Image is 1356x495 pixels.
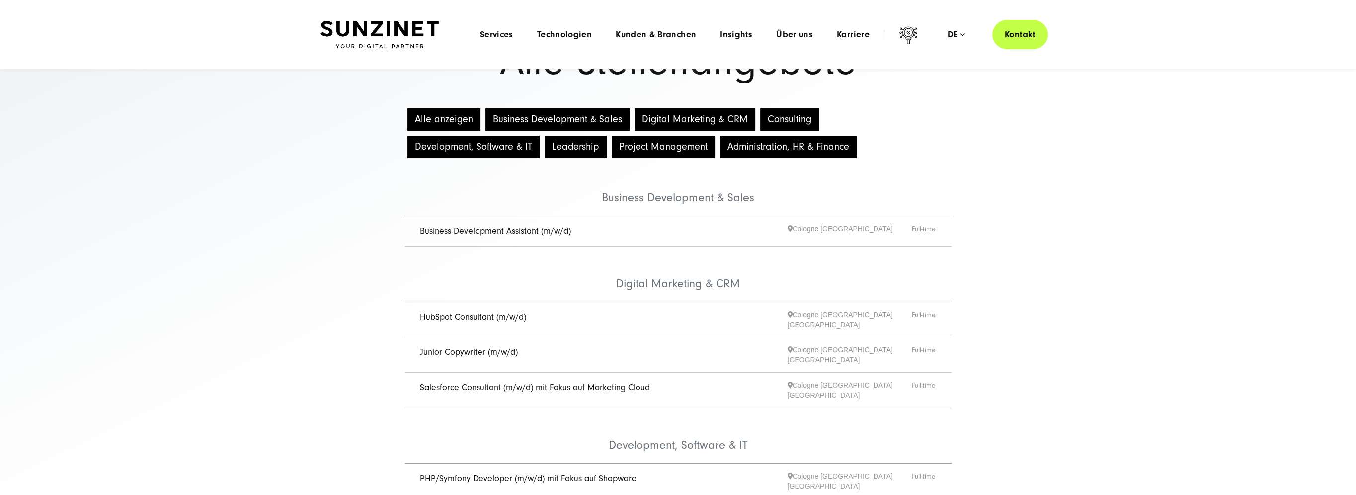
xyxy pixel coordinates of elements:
span: Cologne [GEOGRAPHIC_DATA] [GEOGRAPHIC_DATA] [788,471,912,491]
a: HubSpot Consultant (m/w/d) [420,312,526,322]
span: Full-time [912,380,937,400]
button: Project Management [612,136,715,158]
span: Cologne [GEOGRAPHIC_DATA] [GEOGRAPHIC_DATA] [788,380,912,400]
li: Business Development & Sales [405,161,952,216]
span: Full-time [912,345,937,365]
button: Leadership [545,136,607,158]
button: Consulting [760,108,819,131]
button: Digital Marketing & CRM [635,108,755,131]
a: Junior Copywriter (m/w/d) [420,347,518,357]
button: Business Development & Sales [485,108,630,131]
li: Digital Marketing & CRM [405,247,952,302]
a: Kontakt [992,20,1048,49]
a: Technologien [537,30,592,40]
li: Development, Software & IT [405,408,952,464]
span: Full-time [912,224,937,239]
a: Karriere [837,30,870,40]
a: PHP/Symfony Developer (m/w/d) mit Fokus auf Shopware [420,473,637,484]
a: Services [480,30,513,40]
span: Cologne [GEOGRAPHIC_DATA] [788,224,912,239]
button: Administration, HR & Finance [720,136,857,158]
img: SUNZINET Full Service Digital Agentur [320,21,439,49]
button: Development, Software & IT [407,136,540,158]
a: Salesforce Consultant (m/w/d) mit Fokus auf Marketing Cloud [420,382,650,393]
button: Alle anzeigen [407,108,480,131]
a: Kunden & Branchen [616,30,696,40]
h1: Alle Stellenangebote [320,43,1036,81]
div: de [948,30,965,40]
span: Full-time [912,310,937,330]
a: Über uns [776,30,813,40]
span: Full-time [912,471,937,491]
a: Business Development Assistant (m/w/d) [420,226,571,236]
span: Cologne [GEOGRAPHIC_DATA] [GEOGRAPHIC_DATA] [788,310,912,330]
span: Cologne [GEOGRAPHIC_DATA] [GEOGRAPHIC_DATA] [788,345,912,365]
a: Insights [720,30,752,40]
